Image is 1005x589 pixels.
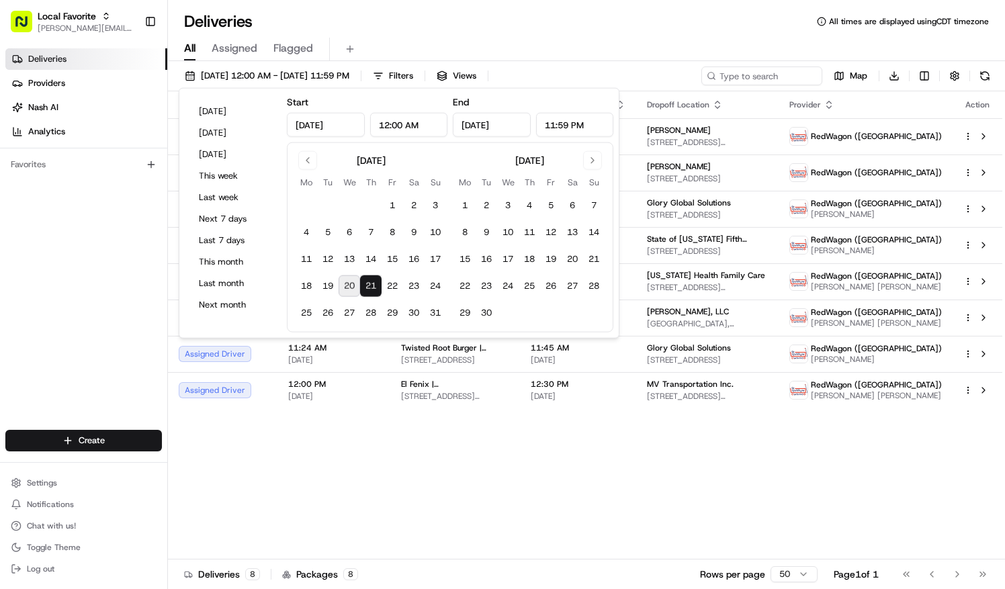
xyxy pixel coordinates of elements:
button: Filters [367,66,419,85]
button: 19 [540,248,562,270]
span: State of [US_STATE] Fifth District Court of Appeals [647,234,768,244]
button: 13 [562,222,583,243]
div: Deliveries [184,568,260,581]
span: Notifications [27,499,74,510]
button: 29 [382,302,403,324]
span: Dropoff Location [647,99,709,110]
span: Providers [28,77,65,89]
img: time_to_eat_nevada_logo [790,200,807,218]
button: 2 [476,195,497,216]
button: 27 [562,275,583,297]
button: Map [828,66,873,85]
span: All times are displayed using CDT timezone [829,16,989,27]
button: 26 [317,302,339,324]
span: MV Transportation Inc. [647,379,734,390]
span: • [181,208,185,218]
span: Pylon [134,296,163,306]
span: El Fenix | [GEOGRAPHIC_DATA] [401,379,509,390]
a: Powered byPylon [95,296,163,306]
th: Saturday [562,175,583,189]
span: Chat with us! [27,520,76,531]
span: [PERSON_NAME] [PERSON_NAME] [811,318,942,328]
a: 💻API Documentation [108,258,221,282]
button: 14 [583,222,605,243]
span: [STREET_ADDRESS][PERSON_NAME] [647,137,768,148]
img: Nash [13,13,40,40]
button: 24 [425,275,446,297]
img: time_to_eat_nevada_logo [790,381,807,399]
button: 24 [497,275,519,297]
button: This month [193,253,273,271]
img: time_to_eat_nevada_logo [790,345,807,363]
span: Toggle Theme [27,542,81,553]
span: RedWagon ([GEOGRAPHIC_DATA]) [811,271,942,281]
button: 5 [540,195,562,216]
input: Date [453,113,531,137]
span: [DATE] [288,391,380,402]
span: Flagged [273,40,313,56]
button: Local Favorite[PERSON_NAME][EMAIL_ADDRESS][PERSON_NAME][DOMAIN_NAME] [5,5,139,38]
button: 3 [425,195,446,216]
span: 12:00 PM [288,379,380,390]
span: [PERSON_NAME] [647,125,711,136]
button: 14 [360,248,382,270]
button: 25 [296,302,317,324]
span: [PERSON_NAME] [811,354,942,365]
button: Refresh [975,66,994,85]
img: 1736555255976-a54dd68f-1ca7-489b-9aae-adbdc363a1c4 [13,128,38,152]
button: Last week [193,188,273,207]
span: Assigned [212,40,257,56]
span: [STREET_ADDRESS] [647,246,768,257]
button: 17 [497,248,519,270]
span: [STREET_ADDRESS][PERSON_NAME] [647,282,768,293]
input: Time [370,113,448,137]
th: Monday [454,175,476,189]
label: End [453,96,469,108]
span: [PERSON_NAME] [811,209,942,220]
span: [STREET_ADDRESS] [647,355,768,365]
span: Views [453,70,476,82]
span: 12:30 PM [531,379,625,390]
a: 📗Knowledge Base [8,258,108,282]
img: time_to_eat_nevada_logo [790,164,807,181]
div: Page 1 of 1 [834,568,879,581]
button: Go to previous month [298,151,317,170]
button: Next month [193,296,273,314]
th: Wednesday [497,175,519,189]
button: 12 [540,222,562,243]
div: Action [963,99,992,110]
button: 29 [454,302,476,324]
button: 18 [519,248,540,270]
th: Thursday [360,175,382,189]
button: Next 7 days [193,210,273,228]
button: 8 [382,222,403,243]
button: 15 [454,248,476,270]
button: 5 [317,222,339,243]
div: 📗 [13,265,24,275]
button: 28 [360,302,382,324]
button: 20 [562,248,583,270]
button: 17 [425,248,446,270]
input: Type to search [701,66,822,85]
button: 8 [454,222,476,243]
span: [PERSON_NAME] [PERSON_NAME] [42,208,178,218]
button: 1 [382,195,403,216]
button: 10 [497,222,519,243]
th: Monday [296,175,317,189]
span: 11:24 AM [288,343,380,353]
input: Clear [35,86,222,100]
label: Start [287,96,308,108]
button: 4 [296,222,317,243]
button: [DATE] [193,124,273,142]
div: [DATE] [515,154,544,167]
button: 2 [403,195,425,216]
span: Twisted Root Burger | Carrollton [401,343,509,353]
span: RedWagon ([GEOGRAPHIC_DATA]) [811,198,942,209]
button: 22 [454,275,476,297]
span: Glory Global Solutions [647,343,731,353]
span: [STREET_ADDRESS][PERSON_NAME] [647,391,768,402]
span: [STREET_ADDRESS] [647,173,768,184]
button: 4 [519,195,540,216]
img: time_to_eat_nevada_logo [790,273,807,290]
button: Notifications [5,495,162,514]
